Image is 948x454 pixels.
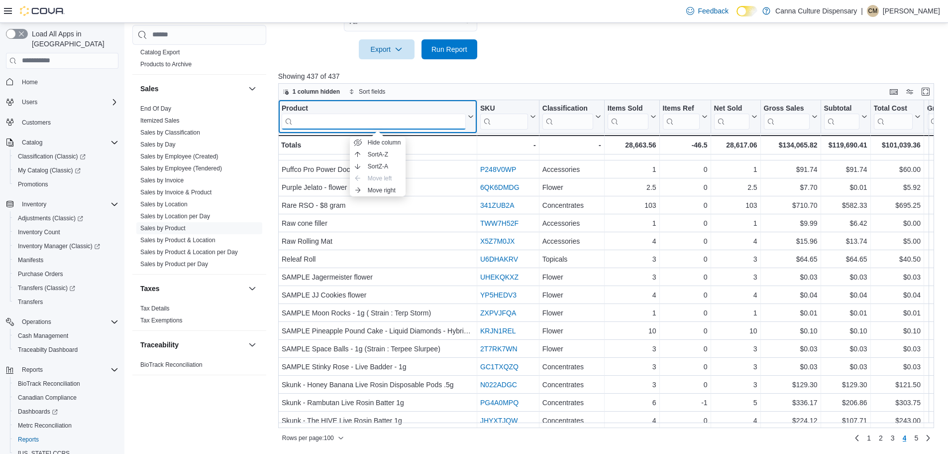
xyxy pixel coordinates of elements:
span: Sales by Location per Day [140,212,210,220]
input: Dark Mode [737,6,757,16]
button: Sales [246,83,258,95]
span: Users [18,96,118,108]
span: Cash Management [18,332,68,340]
a: Sales by Product & Location per Day [140,249,238,256]
button: Enter fullscreen [920,86,932,98]
a: Itemized Sales [140,117,180,124]
span: Sales by Invoice [140,176,184,184]
button: Metrc Reconciliation [10,419,122,433]
span: Catalog Export [140,48,180,56]
a: Customers [18,117,55,129]
span: Traceabilty Dashboard [18,346,78,354]
a: Sales by Day [140,141,176,148]
h3: Traceability [140,340,179,350]
span: Catalog [22,139,42,147]
span: 1 column hidden [293,88,340,96]
span: Sort Z-A [368,162,388,170]
button: Move left [350,172,406,184]
button: BioTrack Reconciliation [10,377,122,391]
a: Transfers (Classic) [14,282,79,294]
a: Products to Archive [140,61,192,68]
button: Home [2,75,122,89]
a: Sales by Product & Location [140,237,215,244]
button: SortZ-A [350,160,406,172]
div: Sales [132,103,266,274]
span: Dashboards [14,406,118,418]
span: My Catalog (Classic) [18,166,81,174]
span: Sales by Employee (Created) [140,152,218,160]
span: 5 [914,433,918,443]
p: | [861,5,863,17]
button: Traceability [246,339,258,351]
button: Sort fields [345,86,389,98]
a: Page 2 of 5 [875,430,887,446]
button: Run Report [421,39,477,59]
a: Sales by Invoice [140,177,184,184]
div: $101,039.36 [873,139,920,151]
span: Metrc Reconciliation [14,420,118,432]
a: Catalog Export [140,49,180,56]
button: Hide column [350,137,406,149]
div: Traceability [132,359,266,375]
a: Cash Management [14,330,72,342]
span: Reports [18,436,39,444]
span: Cash Management [14,330,118,342]
button: Users [18,96,41,108]
span: Sales by Product & Location per Day [140,248,238,256]
span: Reports [14,434,118,446]
span: Sort fields [359,88,385,96]
span: Products to Archive [140,60,192,68]
a: Page 3 of 5 [887,430,899,446]
span: BioTrack Reconciliation [140,361,203,369]
span: Users [22,98,37,106]
span: Customers [18,116,118,129]
button: 1 column hidden [279,86,344,98]
span: Inventory [22,200,46,208]
button: SortA-Z [350,149,406,160]
a: Sales by Employee (Tendered) [140,165,222,172]
button: Purchase Orders [10,267,122,281]
span: My Catalog (Classic) [14,164,118,176]
button: Manifests [10,253,122,267]
span: Promotions [18,180,48,188]
p: Showing 437 of 437 [278,71,941,81]
span: Run Report [431,44,467,54]
button: Display options [904,86,916,98]
button: Rows per page:100 [278,432,348,444]
a: Purchase Orders [14,268,67,280]
div: 28,663.56 [608,139,656,151]
div: Connor Macdonald [867,5,879,17]
a: Sales by Invoice & Product [140,189,211,196]
a: Metrc Reconciliation [14,420,76,432]
span: Move left [368,174,392,182]
span: 2 [879,433,883,443]
button: Canadian Compliance [10,391,122,405]
a: Sales by Product per Day [140,261,208,268]
span: Sales by Employee (Tendered) [140,164,222,172]
a: Adjustments (Classic) [10,211,122,225]
span: Classification (Classic) [14,151,118,162]
a: Dashboards [10,405,122,419]
span: Reports [22,366,43,374]
span: Customers [22,119,51,127]
button: Catalog [18,137,46,149]
h3: Taxes [140,284,160,294]
span: Operations [22,318,51,326]
div: Products [132,46,266,74]
span: Hide column [368,139,401,147]
span: Inventory Count [14,226,118,238]
span: Tax Exemptions [140,316,183,324]
span: Sales by Classification [140,129,200,137]
span: Promotions [14,178,118,190]
button: Reports [18,364,47,376]
span: Purchase Orders [18,270,63,278]
button: Promotions [10,177,122,191]
span: Sales by Product & Location [140,236,215,244]
span: Export [365,39,409,59]
button: Sales [140,84,244,94]
span: 4 [903,433,907,443]
a: Previous page [851,432,863,444]
span: Purchase Orders [14,268,118,280]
